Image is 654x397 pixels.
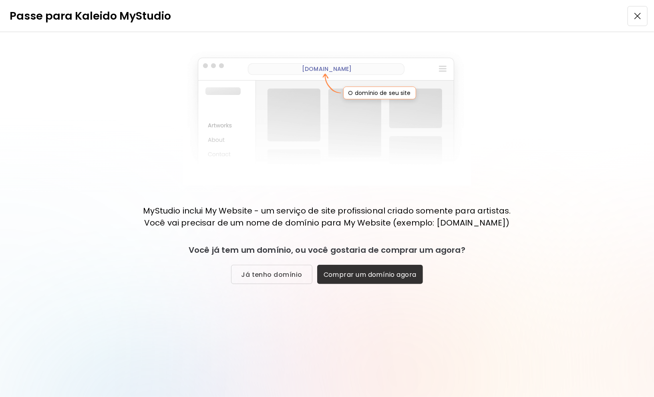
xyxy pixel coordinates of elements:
span: Já tenho domínio [241,270,302,279]
button: Já tenho domínio [231,265,312,284]
h4: MyStudio inclui My Website - um serviço de site profissional criado somente para artistas. [143,205,511,217]
span: Comprar um domínio agora [324,270,417,279]
h5: Passe para Kaleido MyStudio [10,8,171,24]
h6: [DOMAIN_NAME] [302,65,352,73]
h6: O domínio de seu site [343,87,416,99]
button: Comprar um domínio agora [317,265,423,284]
img: close-button [633,11,642,21]
h4: Você já tem um domínio, ou você gostaria de comprar um agora? [189,245,465,255]
h4: Você vai precisar de um nome de domínio para My Website (exemplo: [DOMAIN_NAME]) [143,217,511,229]
button: close-button [628,6,648,26]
